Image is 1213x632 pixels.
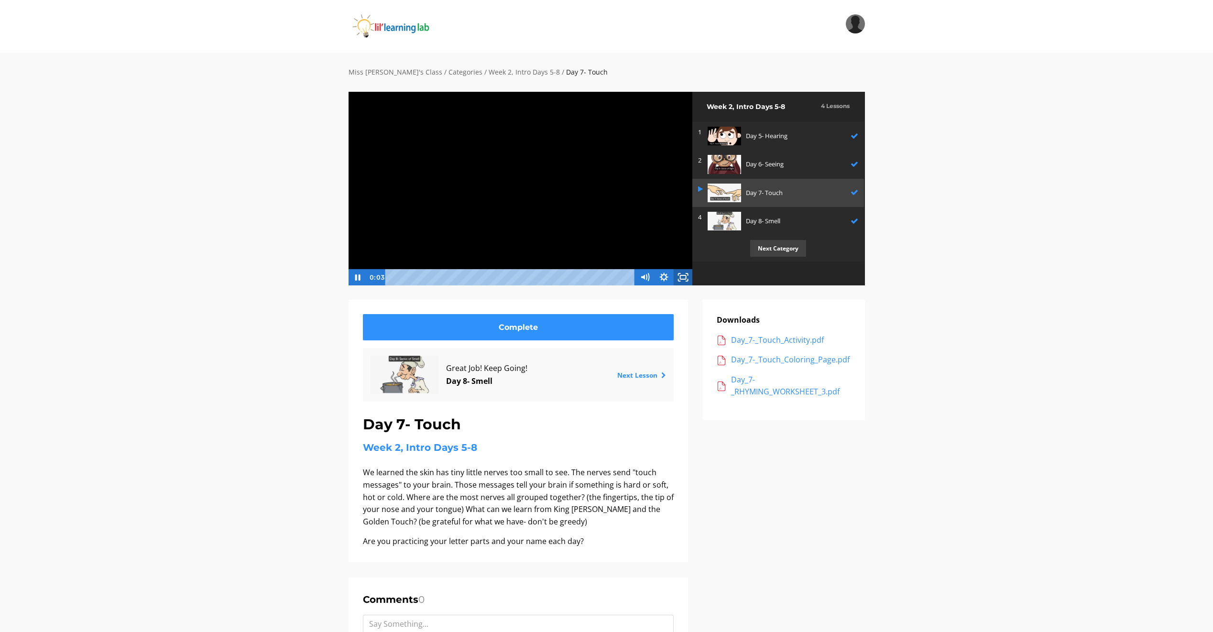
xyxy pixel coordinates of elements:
img: iJObvVIsTmeLBah9dr2P_logo_360x80.png [349,14,458,38]
a: Next Lesson [617,370,666,380]
div: / [484,67,487,77]
a: Day_7-_RHYMING_WORKSHEET_3.pdf [717,374,851,398]
a: Day_7-_Touch_Coloring_Page.pdf [717,354,851,366]
a: Day 8- Smell [446,376,492,386]
a: Day_7-_Touch_Activity.pdf [717,334,851,347]
a: 2 Day 6- Seeing [692,150,864,178]
a: Next Category [692,235,864,262]
a: 1 Day 5- Hearing [692,122,864,150]
div: Day_7-_Touch_Activity.pdf [731,334,851,347]
img: i7854taoSOybrCBYFoFZ_5ba912658c33491c1c5a474d58dc0f7cb1ea85fb.jpg [708,184,741,202]
img: OK9pnWYR6WHHVZCdalib_dea1af28cd8ad2683da6e4f7ac77ef872a62821f.jpg [708,155,741,174]
p: Downloads [717,314,851,327]
p: Day 7- Touch [746,188,846,198]
button: Fullscreen [674,269,693,285]
img: HObMpL8ZQeS41YjPkqPX_44248bf4acc0076d8c9cf5cf6af4586b733f00e0.jpg [371,356,439,394]
span: 0 [418,594,425,605]
a: 4 Day 8- Smell [692,207,864,235]
button: Show settings menu [655,269,674,285]
h5: Comments [363,592,674,607]
p: We learned the skin has tiny little nerves too small to see. The nerves send "touch messages" to ... [363,467,674,528]
a: Miss [PERSON_NAME]'s Class [349,67,442,76]
p: Next Category [750,240,806,257]
img: acrobat.png [717,356,726,365]
div: Day 7- Touch [566,67,608,77]
img: gRrwcOmaTtiDrulxc9l8_8da069e84be0f56fe9e4bc8d297b331122fa51d5.jpg [708,127,741,145]
img: HObMpL8ZQeS41YjPkqPX_44248bf4acc0076d8c9cf5cf6af4586b733f00e0.jpg [708,212,741,230]
p: 1 [698,127,703,137]
div: / [444,67,447,77]
h3: 4 Lessons [821,101,850,110]
div: Day_7-_RHYMING_WORKSHEET_3.pdf [731,374,851,398]
div: Playbar [392,269,631,285]
span: Great Job! Keep Going! [446,362,590,375]
div: Day_7-_Touch_Coloring_Page.pdf [731,354,851,366]
p: Day 6- Seeing [746,159,846,169]
img: 5fba30d74cf8ef0fc50b18c3c1fc67fa [846,14,865,33]
h2: Week 2, Intro Days 5-8 [707,101,817,112]
a: Week 2, Intro Days 5-8 [363,442,477,453]
p: 4 [698,212,703,222]
img: acrobat.png [717,381,726,391]
a: Complete [363,314,674,340]
a: Week 2, Intro Days 5-8 [489,67,560,76]
a: Categories [448,67,482,76]
p: Day 5- Hearing [746,131,846,141]
img: acrobat.png [717,336,726,345]
p: Are you practicing your letter parts and your name each day? [363,535,674,548]
p: 2 [698,155,703,165]
button: Pause [348,269,367,285]
div: / [562,67,564,77]
p: Day 8- Smell [746,216,846,226]
button: Mute [635,269,655,285]
h1: Day 7- Touch [363,413,674,436]
a: Day 7- Touch [692,179,864,207]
